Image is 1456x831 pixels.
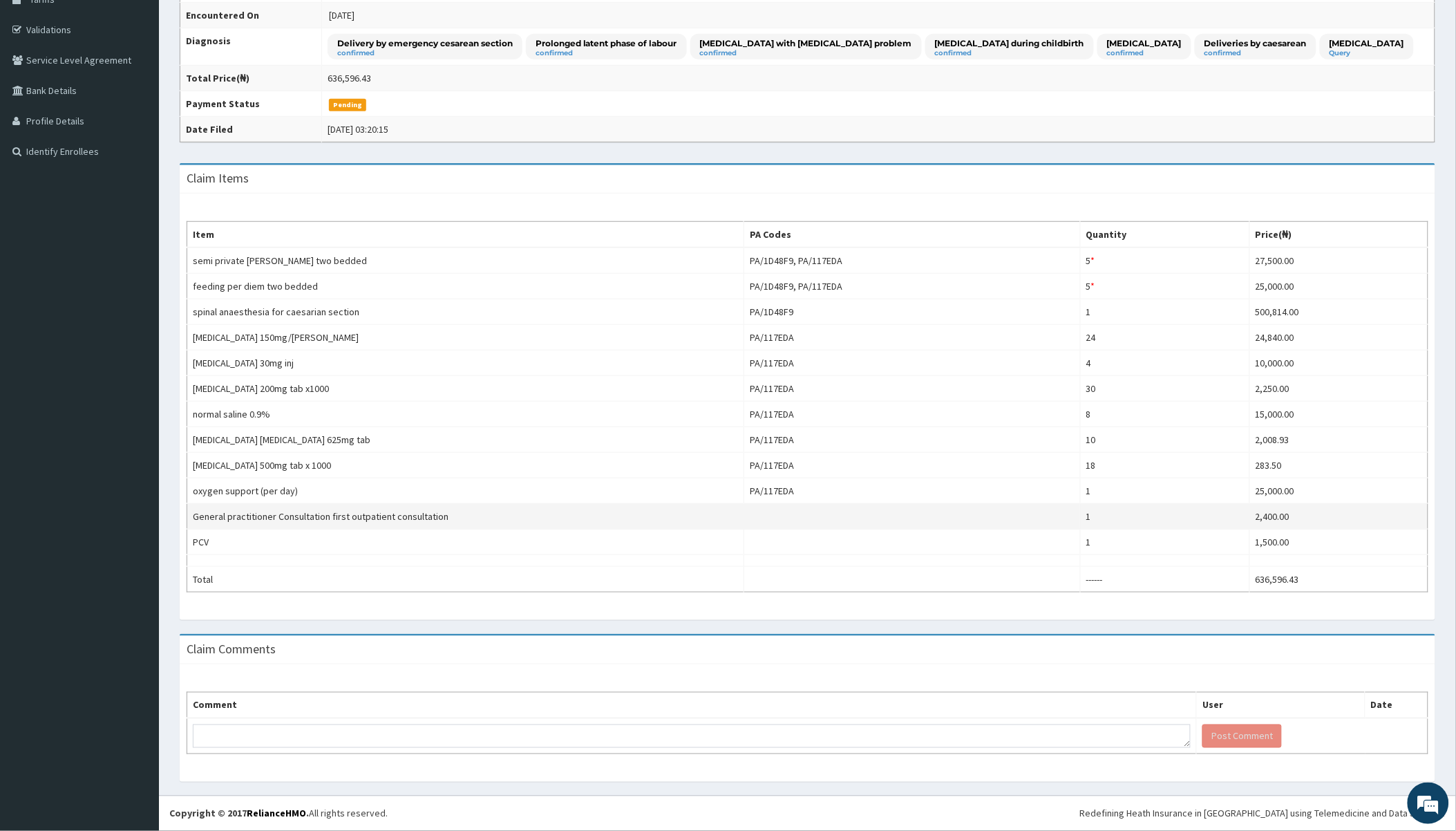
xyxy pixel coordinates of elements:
[1107,50,1182,57] small: confirmed
[744,402,1081,427] td: PA/117EDA
[744,248,1081,274] td: PA/1D48F9, PA/117EDA
[1250,351,1428,376] td: 10,000.00
[329,99,367,111] span: Pending
[1250,530,1428,555] td: 1,500.00
[1250,567,1428,592] td: 636,596.43
[1080,222,1249,248] th: Quantity
[935,50,1084,57] small: confirmed
[328,71,371,85] div: 636,596.43
[187,567,744,592] td: Total
[1080,402,1249,427] td: 8
[1197,693,1365,719] th: User
[187,402,744,427] td: normal saline 0.9%
[187,693,1197,719] th: Comment
[700,50,912,57] small: confirmed
[1250,222,1428,248] th: Price(₦)
[1107,37,1182,49] p: [MEDICAL_DATA]
[1080,351,1249,376] td: 4
[1250,504,1428,530] td: 2,400.00
[744,299,1081,325] td: PA/1D48F9
[187,248,744,274] td: semi private [PERSON_NAME] two bedded
[700,37,912,49] p: [MEDICAL_DATA] with [MEDICAL_DATA] problem
[1250,478,1428,504] td: 25,000.00
[744,376,1081,402] td: PA/117EDA
[187,222,744,248] th: Item
[337,50,513,57] small: confirmed
[187,643,276,655] h3: Claim Comments
[1080,504,1249,530] td: 1
[1080,299,1249,325] td: 1
[1250,453,1428,478] td: 283.50
[328,122,388,136] div: [DATE] 03:20:15
[744,274,1081,299] td: PA/1D48F9, PA/117EDA
[187,351,744,376] td: [MEDICAL_DATA] 30mg inj
[187,427,744,453] td: [MEDICAL_DATA] [MEDICAL_DATA] 625mg tab
[1080,478,1249,504] td: 1
[180,66,322,91] th: Total Price(₦)
[180,3,322,28] th: Encountered On
[187,274,744,299] td: feeding per diem two bedded
[536,50,677,57] small: confirmed
[187,299,744,325] td: spinal anaesthesia for caesarian section
[1080,807,1446,821] div: Redefining Heath Insurance in [GEOGRAPHIC_DATA] using Telemedicine and Data Science!
[744,351,1081,376] td: PA/117EDA
[1080,427,1249,453] td: 10
[329,9,354,21] span: [DATE]
[1080,376,1249,402] td: 30
[187,504,744,530] td: General practitioner Consultation first outpatient consultation
[1250,427,1428,453] td: 2,008.93
[744,427,1081,453] td: PA/117EDA
[187,172,249,185] h3: Claim Items
[1250,248,1428,274] td: 27,500.00
[337,37,513,49] p: Delivery by emergency cesarean section
[744,222,1081,248] th: PA Codes
[1204,37,1307,49] p: Deliveries by caesarean
[1250,274,1428,299] td: 25,000.00
[536,37,677,49] p: Prolonged latent phase of labour
[180,91,322,117] th: Payment Status
[187,376,744,402] td: [MEDICAL_DATA] 200mg tab x1000
[187,530,744,555] td: PCV
[187,325,744,351] td: [MEDICAL_DATA] 150mg/[PERSON_NAME]
[1080,274,1249,299] td: 5
[744,325,1081,351] td: PA/117EDA
[180,117,322,142] th: Date Filed
[1250,376,1428,402] td: 2,250.00
[1080,325,1249,351] td: 24
[180,28,322,66] th: Diagnosis
[1330,37,1404,49] p: [MEDICAL_DATA]
[1250,299,1428,325] td: 500,814.00
[935,37,1084,49] p: [MEDICAL_DATA] during childbirth
[187,478,744,504] td: oxygen support (per day)
[1250,402,1428,427] td: 15,000.00
[1202,725,1282,748] button: Post Comment
[247,807,306,820] a: RelianceHMO
[159,796,1456,831] footer: All rights reserved.
[1330,50,1404,57] small: Query
[1204,50,1307,57] small: confirmed
[744,453,1081,478] td: PA/117EDA
[1250,325,1428,351] td: 24,840.00
[1080,248,1249,274] td: 5
[1080,453,1249,478] td: 18
[1080,567,1249,592] td: ------
[169,807,309,820] strong: Copyright © 2017 .
[744,478,1081,504] td: PA/117EDA
[1080,530,1249,555] td: 1
[187,453,744,478] td: [MEDICAL_DATA] 500mg tab x 1000
[1365,693,1428,719] th: Date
